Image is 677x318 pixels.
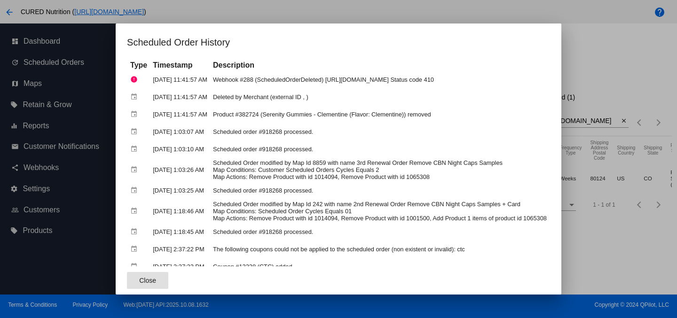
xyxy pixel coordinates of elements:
[150,124,210,140] td: [DATE] 1:03:07 AM
[139,277,156,284] span: Close
[211,89,549,105] td: Deleted by Merchant (external ID , )
[130,259,142,274] mat-icon: event
[211,182,549,199] td: Scheduled order #918268 processed.
[211,71,549,88] td: Webhook #288 (ScheduledOrderDeleted) [URL][DOMAIN_NAME] Status code 410
[130,72,142,87] mat-icon: error
[150,224,210,240] td: [DATE] 1:18:45 AM
[127,35,550,50] h1: Scheduled Order History
[211,124,549,140] td: Scheduled order #918268 processed.
[150,182,210,199] td: [DATE] 1:03:25 AM
[211,106,549,123] td: Product #382724 (Serenity Gummies - Clementine (Flavor: Clementine)) removed
[130,142,142,156] mat-icon: event
[130,107,142,122] mat-icon: event
[130,225,142,239] mat-icon: event
[150,89,210,105] td: [DATE] 11:41:57 AM
[211,200,549,223] td: Scheduled Order modified by Map Id 242 with name 2nd Renewal Order Remove CBN Night Caps Samples ...
[150,106,210,123] td: [DATE] 11:41:57 AM
[130,90,142,104] mat-icon: event
[130,183,142,198] mat-icon: event
[150,141,210,157] td: [DATE] 1:03:10 AM
[130,204,142,218] mat-icon: event
[150,200,210,223] td: [DATE] 1:18:46 AM
[150,158,210,181] td: [DATE] 1:03:26 AM
[150,258,210,275] td: [DATE] 2:37:22 PM
[130,163,142,177] mat-icon: event
[211,224,549,240] td: Scheduled order #918268 processed.
[130,242,142,256] mat-icon: event
[130,124,142,139] mat-icon: event
[211,258,549,275] td: Coupon #13238 (CTC) added
[211,158,549,181] td: Scheduled Order modified by Map Id 8859 with name 3rd Renewal Order Remove CBN Night Caps Samples...
[127,272,168,289] button: Close dialog
[211,141,549,157] td: Scheduled order #918268 processed.
[150,241,210,257] td: [DATE] 2:37:22 PM
[128,60,150,70] th: Type
[211,241,549,257] td: The following coupons could not be applied to the scheduled order (non existent or invalid): ctc
[211,60,549,70] th: Description
[150,71,210,88] td: [DATE] 11:41:57 AM
[150,60,210,70] th: Timestamp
